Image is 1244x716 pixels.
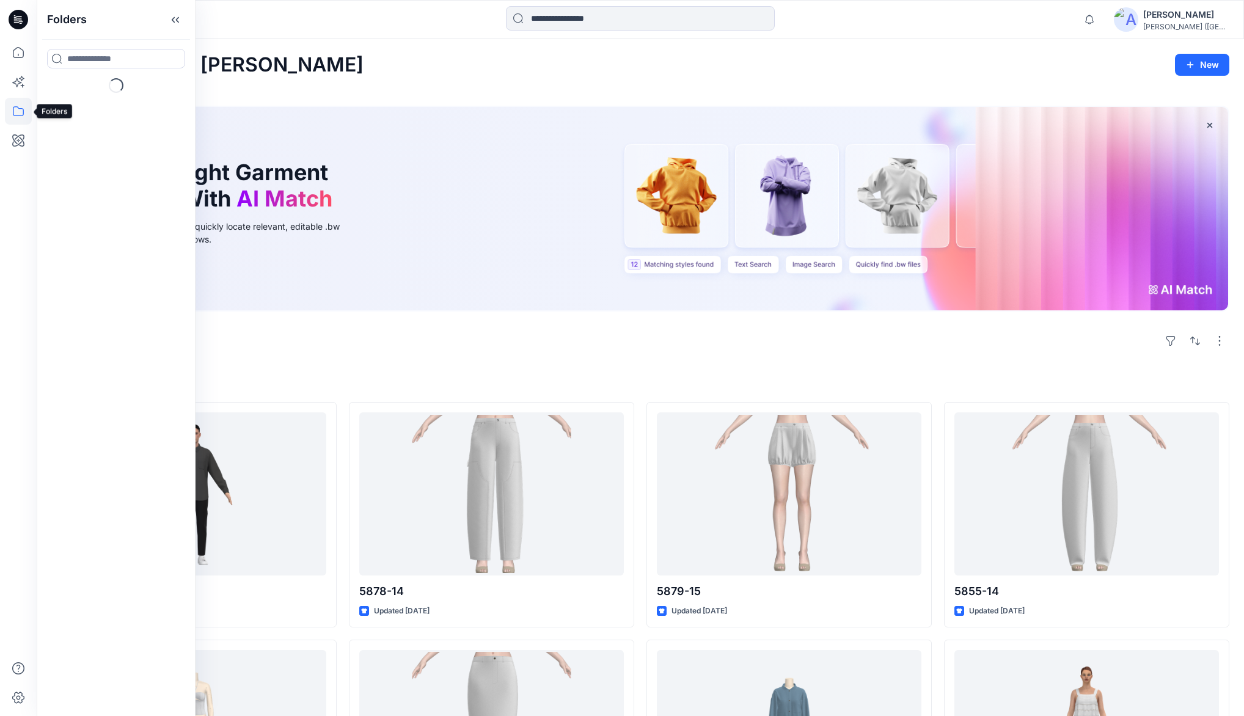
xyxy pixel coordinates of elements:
[82,220,357,246] div: Use text or image search to quickly locate relevant, editable .bw files for faster design workflows.
[374,605,430,618] p: Updated [DATE]
[236,185,332,212] span: AI Match
[657,412,921,575] a: 5879-15
[657,583,921,600] p: 5879-15
[51,375,1229,390] h4: Styles
[969,605,1025,618] p: Updated [DATE]
[359,583,624,600] p: 5878-14
[51,54,364,76] h2: Welcome back, [PERSON_NAME]
[954,583,1219,600] p: 5855-14
[359,412,624,575] a: 5878-14
[1143,22,1229,31] div: [PERSON_NAME] ([GEOGRAPHIC_DATA]) Exp...
[954,412,1219,575] a: 5855-14
[1175,54,1229,76] button: New
[82,159,338,212] h1: Find the Right Garment Instantly With
[1143,7,1229,22] div: [PERSON_NAME]
[1114,7,1138,32] img: avatar
[671,605,727,618] p: Updated [DATE]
